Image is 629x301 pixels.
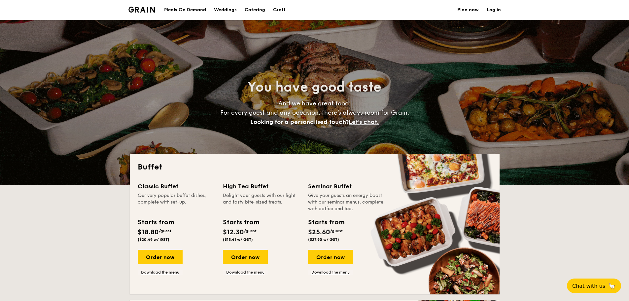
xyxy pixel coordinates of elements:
[308,217,344,227] div: Starts from
[138,270,183,275] a: Download the menu
[223,250,268,264] div: Order now
[138,228,159,236] span: $18.80
[308,250,353,264] div: Order now
[223,237,253,242] span: ($13.41 w/ GST)
[308,270,353,275] a: Download the menu
[223,192,300,212] div: Delight your guests with our light and tasty bite-sized treats.
[248,79,381,95] span: You have good taste
[128,7,155,13] a: Logotype
[138,250,183,264] div: Order now
[250,118,349,126] span: Looking for a personalised touch?
[223,228,244,236] span: $12.30
[608,282,616,290] span: 🦙
[138,162,492,172] h2: Buffet
[330,229,343,233] span: /guest
[244,229,257,233] span: /guest
[128,7,155,13] img: Grain
[138,192,215,212] div: Our very popular buffet dishes, complete with set-up.
[308,182,385,191] div: Seminar Buffet
[220,100,409,126] span: And we have great food. For every guest and any occasion, there’s always room for Grain.
[308,237,339,242] span: ($27.90 w/ GST)
[138,182,215,191] div: Classic Buffet
[223,182,300,191] div: High Tea Buffet
[572,283,605,289] span: Chat with us
[223,270,268,275] a: Download the menu
[223,217,259,227] div: Starts from
[138,237,169,242] span: ($20.49 w/ GST)
[349,118,379,126] span: Let's chat.
[159,229,171,233] span: /guest
[567,279,621,293] button: Chat with us🦙
[308,192,385,212] div: Give your guests an energy boost with our seminar menus, complete with coffee and tea.
[308,228,330,236] span: $25.60
[138,217,174,227] div: Starts from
